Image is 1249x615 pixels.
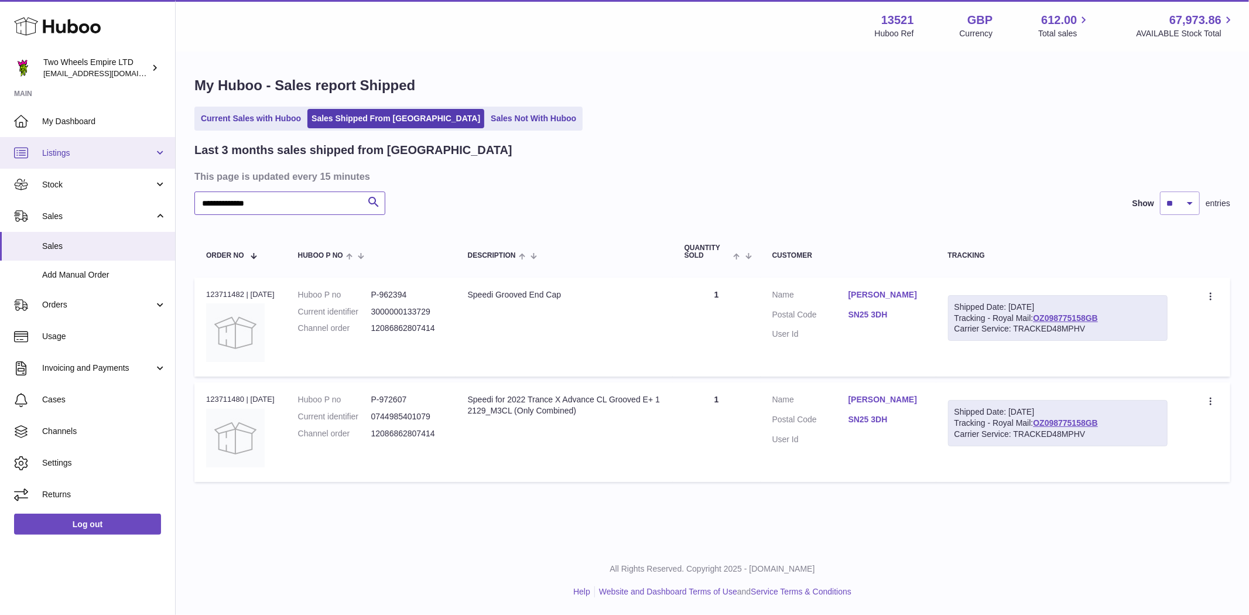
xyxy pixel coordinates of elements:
[599,587,737,596] a: Website and Dashboard Terms of Use
[848,394,925,405] a: [PERSON_NAME]
[298,428,371,439] dt: Channel order
[954,406,1162,418] div: Shipped Date: [DATE]
[194,76,1230,95] h1: My Huboo - Sales report Shipped
[42,148,154,159] span: Listings
[1132,198,1154,209] label: Show
[772,329,848,340] dt: User Id
[371,394,444,405] dd: P-972607
[468,252,516,259] span: Description
[487,109,580,128] a: Sales Not With Huboo
[685,244,731,259] span: Quantity Sold
[42,394,166,405] span: Cases
[875,28,914,39] div: Huboo Ref
[848,414,925,425] a: SN25 3DH
[371,306,444,317] dd: 3000000133729
[848,309,925,320] a: SN25 3DH
[298,323,371,334] dt: Channel order
[42,457,166,469] span: Settings
[468,289,661,300] div: Speedi Grooved End Cap
[772,252,925,259] div: Customer
[371,289,444,300] dd: P-962394
[42,211,154,222] span: Sales
[1038,28,1090,39] span: Total sales
[298,252,343,259] span: Huboo P no
[42,489,166,500] span: Returns
[1136,28,1235,39] span: AVAILABLE Stock Total
[948,295,1168,341] div: Tracking - Royal Mail:
[772,309,848,323] dt: Postal Code
[14,514,161,535] a: Log out
[954,429,1162,440] div: Carrier Service: TRACKED48MPHV
[468,394,661,416] div: Speedi for 2022 Trance X Advance CL Grooved E+ 1 2129_M3CL (Only Combined)
[43,57,149,79] div: Two Wheels Empire LTD
[197,109,305,128] a: Current Sales with Huboo
[298,306,371,317] dt: Current identifier
[1033,313,1098,323] a: OZ098775158GB
[371,323,444,334] dd: 12086862807414
[1038,12,1090,39] a: 612.00 Total sales
[42,299,154,310] span: Orders
[42,116,166,127] span: My Dashboard
[298,411,371,422] dt: Current identifier
[298,289,371,300] dt: Huboo P no
[43,69,172,78] span: [EMAIL_ADDRESS][DOMAIN_NAME]
[573,587,590,596] a: Help
[42,241,166,252] span: Sales
[42,179,154,190] span: Stock
[194,170,1227,183] h3: This page is updated every 15 minutes
[960,28,993,39] div: Currency
[948,252,1168,259] div: Tracking
[42,426,166,437] span: Channels
[673,382,761,481] td: 1
[206,409,265,467] img: no-photo.jpg
[772,434,848,445] dt: User Id
[206,289,275,300] div: 123711482 | [DATE]
[371,411,444,422] dd: 0744985401079
[206,394,275,405] div: 123711480 | [DATE]
[42,331,166,342] span: Usage
[1206,198,1230,209] span: entries
[954,323,1162,334] div: Carrier Service: TRACKED48MPHV
[948,400,1168,446] div: Tracking - Royal Mail:
[595,586,851,597] li: and
[954,302,1162,313] div: Shipped Date: [DATE]
[967,12,993,28] strong: GBP
[772,414,848,428] dt: Postal Code
[1169,12,1221,28] span: 67,973.86
[1033,418,1098,428] a: OZ098775158GB
[673,278,761,377] td: 1
[1136,12,1235,39] a: 67,973.86 AVAILABLE Stock Total
[298,394,371,405] dt: Huboo P no
[42,363,154,374] span: Invoicing and Payments
[848,289,925,300] a: [PERSON_NAME]
[42,269,166,281] span: Add Manual Order
[206,252,244,259] span: Order No
[772,289,848,303] dt: Name
[206,303,265,362] img: no-photo.jpg
[194,142,512,158] h2: Last 3 months sales shipped from [GEOGRAPHIC_DATA]
[881,12,914,28] strong: 13521
[307,109,484,128] a: Sales Shipped From [GEOGRAPHIC_DATA]
[371,428,444,439] dd: 12086862807414
[185,563,1240,575] p: All Rights Reserved. Copyright 2025 - [DOMAIN_NAME]
[751,587,851,596] a: Service Terms & Conditions
[772,394,848,408] dt: Name
[14,59,32,77] img: internalAdmin-13521@internal.huboo.com
[1041,12,1077,28] span: 612.00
